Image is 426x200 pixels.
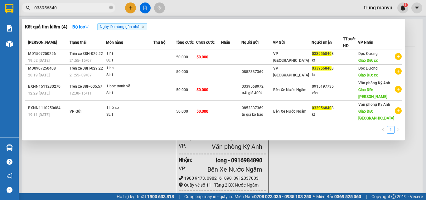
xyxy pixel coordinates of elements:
[25,24,67,30] h3: Kết quả tìm kiếm ( 4 )
[273,109,306,114] span: Bến Xe Nước Ngầm
[380,126,387,134] li: Previous Page
[106,111,153,118] div: SL: 1
[242,105,273,111] div: 0852337369
[34,4,108,11] input: Tìm tên, số ĐT hoặc mã đơn
[358,88,387,99] span: Giao DĐ: [PERSON_NAME]
[28,83,68,90] div: BXNN1511230270
[196,88,208,92] span: 50.000
[242,83,273,90] div: 0339568972
[28,105,68,111] div: BXNN1110250684
[312,51,343,57] div: 8
[358,66,378,71] span: Dọc Đường
[106,65,153,72] div: 1 hs
[142,25,145,28] span: close
[3,37,69,46] li: [PERSON_NAME]
[7,187,12,193] span: message
[242,90,273,96] div: tr4i giá 400k
[176,40,194,45] span: Tổng cước
[358,58,378,63] span: Giao DĐ: cx
[70,58,92,63] span: 21:55 - 15/07
[196,55,208,59] span: 50.000
[97,23,147,30] span: Ngày lên hàng gần nhất
[358,102,390,107] span: Văn phòng Kỳ Anh
[106,90,153,97] div: SL: 1
[176,55,188,59] span: 50.000
[109,5,113,11] span: close-circle
[106,105,153,111] div: 1 hồ so
[28,91,50,95] span: 12:29 [DATE]
[70,84,102,89] span: Trên xe 38F-005.57
[70,91,92,95] span: 12:30 - 15/11
[176,88,188,92] span: 50.000
[395,53,402,60] span: plus-circle
[380,126,387,134] button: left
[395,107,402,114] span: plus-circle
[358,51,378,56] span: Dọc Đường
[3,46,69,55] li: In ngày: 18:33 11/10
[312,51,332,56] span: 033956840
[70,40,86,45] span: Trạng thái
[273,88,306,92] span: Bến Xe Nước Ngầm
[106,57,153,64] div: SL: 1
[28,40,57,45] span: [PERSON_NAME]
[106,40,123,45] span: Món hàng
[67,22,94,32] button: Bộ lọcdown
[312,105,343,111] div: 8
[106,50,153,57] div: 1 hs
[395,86,402,93] span: plus-circle
[358,81,390,85] span: Văn phòng Kỳ Anh
[312,90,343,96] div: vân
[7,173,12,179] span: notification
[387,126,394,133] a: 1
[395,126,402,134] button: right
[85,25,89,29] span: down
[396,128,400,131] span: right
[312,57,343,64] div: kt
[153,40,165,45] span: Thu hộ
[106,72,153,79] div: SL: 1
[28,65,68,72] div: MD0907250408
[70,66,103,71] span: Trên xe 38H-029.22
[176,70,188,74] span: 50.000
[312,83,343,90] div: 0915197735
[358,109,394,120] span: Giao DĐ: [GEOGRAPHIC_DATA]
[242,69,273,75] div: 0852337369
[5,4,13,13] img: logo-vxr
[273,40,285,45] span: VP Gửi
[343,37,356,48] span: TT xuất HĐ
[395,68,402,75] span: plus-circle
[109,6,113,9] span: close-circle
[358,73,378,77] span: Giao DĐ: cx
[312,72,343,78] div: kt
[28,113,50,117] span: 19:11 [DATE]
[176,109,188,114] span: 50.000
[6,144,13,151] img: warehouse-icon
[28,51,68,57] div: MD1507250256
[242,111,273,118] div: tri giá ko báo
[196,40,215,45] span: Chưa cước
[72,24,89,29] strong: Bộ lọc
[26,6,30,10] span: search
[70,73,92,77] span: 21:55 - 09/07
[312,106,332,110] span: 033956840
[395,126,402,134] li: Next Page
[273,51,309,63] span: VP [GEOGRAPHIC_DATA]
[312,65,343,72] div: 8
[6,25,13,32] img: solution-icon
[241,40,259,45] span: Người gửi
[7,159,12,165] span: question-circle
[28,73,50,77] span: 20:19 [DATE]
[312,111,343,118] div: kt
[312,66,332,71] span: 033956840
[196,109,208,114] span: 50.000
[273,66,309,77] span: VP [GEOGRAPHIC_DATA]
[106,83,153,90] div: 1 boc tranh vẽ
[381,128,385,131] span: left
[312,40,332,45] span: Người nhận
[6,41,13,47] img: warehouse-icon
[358,40,373,45] span: VP Nhận
[221,40,230,45] span: Nhãn
[70,51,103,56] span: Trên xe 38H-029.22
[28,58,50,63] span: 19:52 [DATE]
